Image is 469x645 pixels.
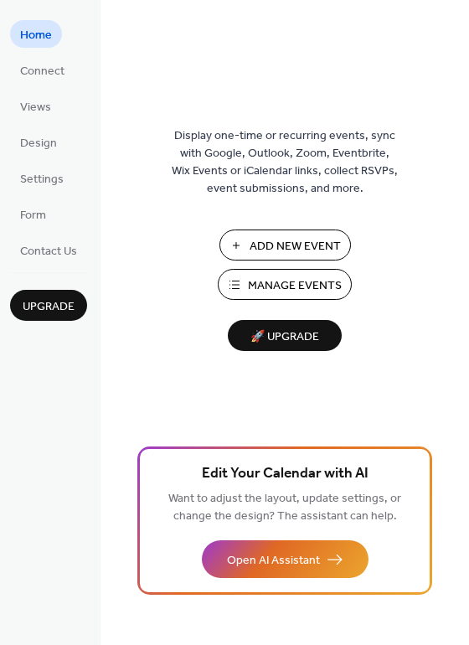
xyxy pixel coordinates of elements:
[10,200,56,228] a: Form
[20,207,46,224] span: Form
[202,462,368,486] span: Edit Your Calendar with AI
[228,320,342,351] button: 🚀 Upgrade
[250,238,341,255] span: Add New Event
[168,488,401,528] span: Want to adjust the layout, update settings, or change the design? The assistant can help.
[238,326,332,348] span: 🚀 Upgrade
[20,243,77,261] span: Contact Us
[23,298,75,316] span: Upgrade
[218,269,352,300] button: Manage Events
[10,236,87,264] a: Contact Us
[10,92,61,120] a: Views
[20,171,64,188] span: Settings
[10,290,87,321] button: Upgrade
[219,230,351,261] button: Add New Event
[10,128,67,156] a: Design
[172,127,398,198] span: Display one-time or recurring events, sync with Google, Outlook, Zoom, Eventbrite, Wix Events or ...
[20,63,64,80] span: Connect
[248,277,342,295] span: Manage Events
[20,99,51,116] span: Views
[10,20,62,48] a: Home
[20,27,52,44] span: Home
[227,552,320,570] span: Open AI Assistant
[20,135,57,152] span: Design
[10,164,74,192] a: Settings
[202,540,368,578] button: Open AI Assistant
[10,56,75,84] a: Connect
